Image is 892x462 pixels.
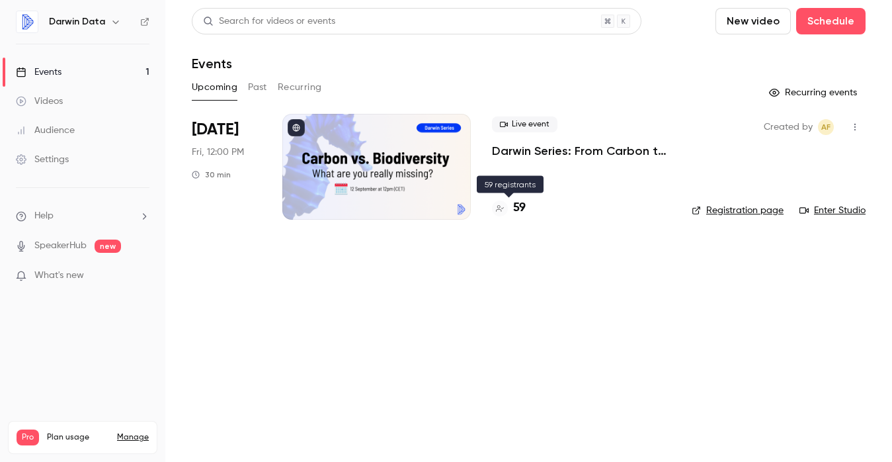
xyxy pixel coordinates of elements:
[818,119,834,135] span: Aurore Falque-Pierrotin
[192,146,244,159] span: Fri, 12:00 PM
[117,432,149,443] a: Manage
[715,8,791,34] button: New video
[16,209,149,223] li: help-dropdown-opener
[192,114,261,220] div: Sep 12 Fri, 12:00 PM (Europe/Paris)
[492,199,526,217] a: 59
[192,169,231,180] div: 30 min
[47,432,109,443] span: Plan usage
[34,269,84,283] span: What's new
[34,239,87,253] a: SpeakerHub
[17,11,38,32] img: Darwin Data
[492,116,557,132] span: Live event
[248,77,267,98] button: Past
[17,430,39,445] span: Pro
[492,143,670,159] a: Darwin Series: From Carbon to Biodiversity
[192,119,239,140] span: [DATE]
[49,15,105,28] h6: Darwin Data
[799,204,866,217] a: Enter Studio
[16,66,61,79] div: Events
[692,204,784,217] a: Registration page
[192,56,232,71] h1: Events
[796,8,866,34] button: Schedule
[192,77,237,98] button: Upcoming
[16,124,75,137] div: Audience
[34,209,54,223] span: Help
[764,119,813,135] span: Created by
[16,95,63,108] div: Videos
[134,270,149,282] iframe: Noticeable Trigger
[763,82,866,103] button: Recurring events
[95,240,121,253] span: new
[821,119,831,135] span: AF
[513,199,526,217] h4: 59
[16,153,69,166] div: Settings
[203,15,335,28] div: Search for videos or events
[278,77,322,98] button: Recurring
